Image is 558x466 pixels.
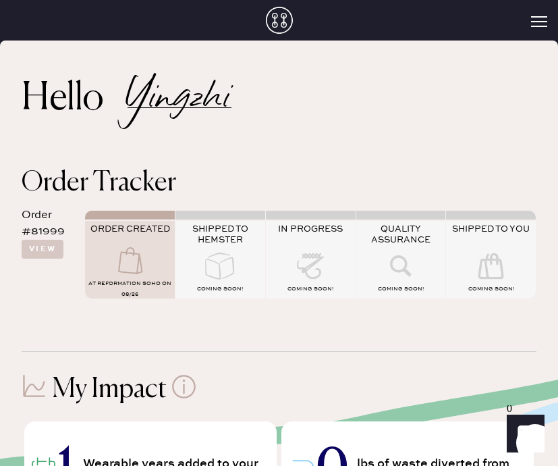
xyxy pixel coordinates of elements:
span: Order Tracker [22,170,176,197]
span: COMING SOON! [197,286,243,292]
span: COMING SOON! [468,286,514,292]
iframe: Front Chat [494,405,552,463]
span: QUALITY ASSURANCE [371,224,430,245]
span: AT Reformation Soho on 08/26 [88,280,171,298]
span: IN PROGRESS [278,224,343,234]
button: View [22,240,63,259]
span: SHIPPED TO YOU [452,224,530,234]
button: Open Menu [531,16,547,28]
h2: Yingzhi [128,90,231,108]
div: Order #81999 [22,207,74,240]
h1: My Impact [52,373,167,406]
h2: Hello [22,83,128,115]
span: ORDER CREATED [90,224,170,234]
span: COMING SOON! [287,286,333,292]
span: COMING SOON! [378,286,424,292]
span: SHIPPED TO HEMSTER [192,224,248,245]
